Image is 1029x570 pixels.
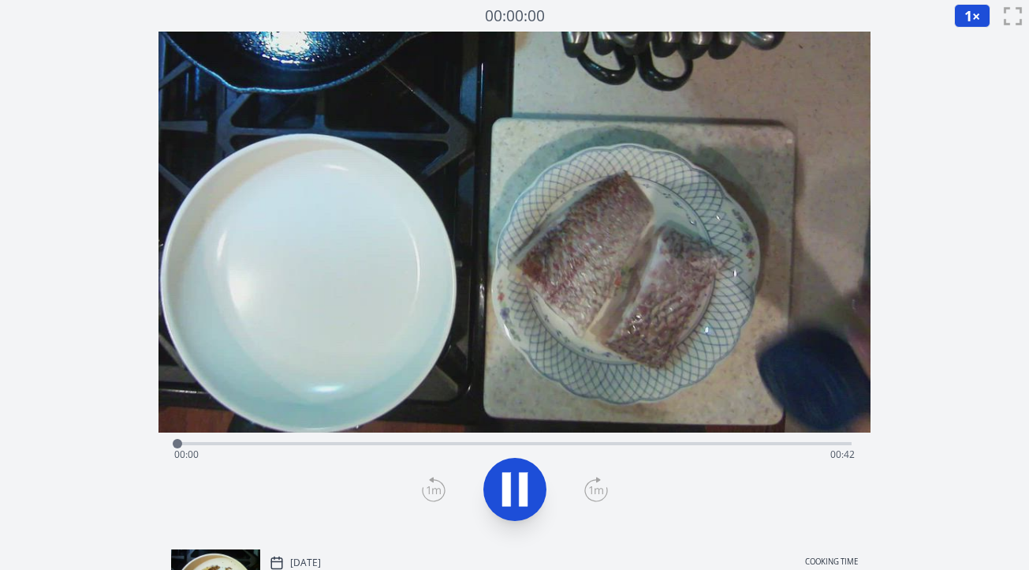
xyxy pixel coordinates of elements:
[964,6,972,25] span: 1
[954,4,990,28] button: 1×
[830,448,855,461] span: 00:42
[485,5,545,28] a: 00:00:00
[290,557,321,569] p: [DATE]
[805,556,858,570] p: Cooking time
